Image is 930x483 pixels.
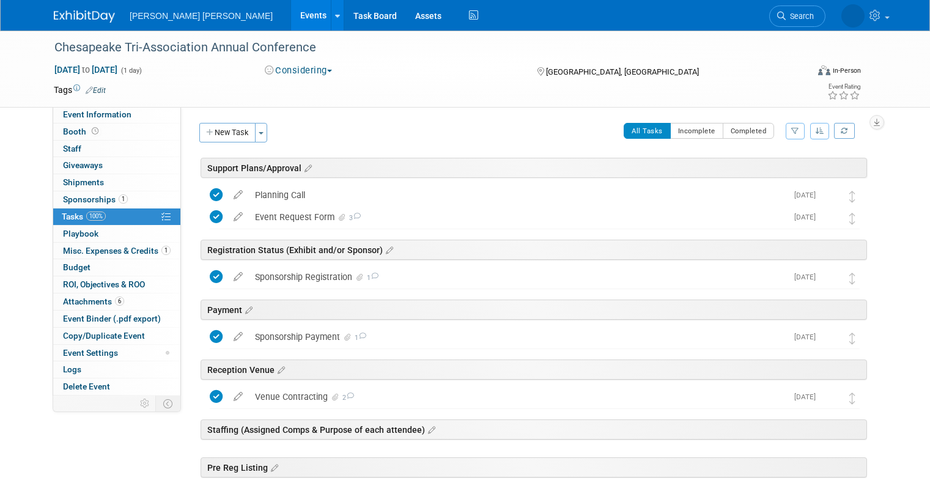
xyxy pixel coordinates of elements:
[201,158,867,178] div: Support Plans/Approval
[201,419,867,440] div: Staffing (Assigned Comps & Purpose of each attendee)
[86,86,106,95] a: Edit
[50,37,792,59] div: Chesapeake Tri-Association Annual Conference
[53,141,180,157] a: Staff
[53,328,180,344] a: Copy/Duplicate Event
[794,273,822,281] span: [DATE]
[822,210,838,226] img: Kelly Graber
[119,194,128,204] span: 1
[86,212,106,221] span: 100%
[130,11,273,21] span: [PERSON_NAME] [PERSON_NAME]
[849,191,855,202] i: Move task
[227,331,249,342] a: edit
[822,270,838,286] img: Kelly Graber
[249,326,787,347] div: Sponsorship Payment
[54,84,106,96] td: Tags
[227,391,249,402] a: edit
[53,276,180,293] a: ROI, Objectives & ROO
[242,303,253,315] a: Edit sections
[624,123,671,139] button: All Tasks
[769,6,825,27] a: Search
[53,361,180,378] a: Logs
[135,396,156,411] td: Personalize Event Tab Strip
[822,188,838,204] img: Kelly Graber
[268,461,278,473] a: Edit sections
[63,314,161,323] span: Event Binder (.pdf export)
[54,64,118,75] span: [DATE] [DATE]
[742,64,861,82] div: Event Format
[166,351,169,355] span: Modified Layout
[227,271,249,282] a: edit
[201,300,867,320] div: Payment
[53,378,180,395] a: Delete Event
[53,293,180,310] a: Attachments6
[53,174,180,191] a: Shipments
[89,127,101,136] span: Booth not reserved yet
[353,334,366,342] span: 1
[161,246,171,255] span: 1
[53,345,180,361] a: Event Settings
[341,394,354,402] span: 2
[63,177,104,187] span: Shipments
[794,393,822,401] span: [DATE]
[115,297,124,306] span: 6
[63,144,81,153] span: Staff
[63,246,171,256] span: Misc. Expenses & Credits
[347,214,361,222] span: 3
[63,127,101,136] span: Booth
[80,65,92,75] span: to
[63,348,118,358] span: Event Settings
[63,279,145,289] span: ROI, Objectives & ROO
[425,423,435,435] a: Edit sections
[63,297,124,306] span: Attachments
[849,213,855,224] i: Move task
[834,123,855,139] a: Refresh
[827,84,860,90] div: Event Rating
[199,123,256,142] button: New Task
[822,390,838,406] img: Kelly Graber
[849,333,855,344] i: Move task
[53,208,180,225] a: Tasks100%
[63,262,90,272] span: Budget
[227,212,249,223] a: edit
[670,123,723,139] button: Incomplete
[53,191,180,208] a: Sponsorships1
[63,109,131,119] span: Event Information
[723,123,775,139] button: Completed
[54,10,115,23] img: ExhibitDay
[841,4,865,28] img: Kelly Graber
[794,191,822,199] span: [DATE]
[62,212,106,221] span: Tasks
[53,157,180,174] a: Giveaways
[301,161,312,174] a: Edit sections
[849,273,855,284] i: Move task
[201,240,867,260] div: Registration Status (Exhibit and/or Sponsor)
[53,124,180,140] a: Booth
[63,229,98,238] span: Playbook
[227,190,249,201] a: edit
[53,226,180,242] a: Playbook
[249,207,787,227] div: Event Request Form
[201,359,867,380] div: Reception Venue
[63,364,81,374] span: Logs
[818,65,830,75] img: Format-Inperson.png
[849,393,855,404] i: Move task
[63,382,110,391] span: Delete Event
[53,243,180,259] a: Misc. Expenses & Credits1
[156,396,181,411] td: Toggle Event Tabs
[794,213,822,221] span: [DATE]
[832,66,861,75] div: In-Person
[786,12,814,21] span: Search
[365,274,378,282] span: 1
[53,106,180,123] a: Event Information
[63,331,145,341] span: Copy/Duplicate Event
[120,67,142,75] span: (1 day)
[260,64,337,77] button: Considering
[383,243,393,256] a: Edit sections
[249,267,787,287] div: Sponsorship Registration
[63,194,128,204] span: Sponsorships
[546,67,699,76] span: [GEOGRAPHIC_DATA], [GEOGRAPHIC_DATA]
[794,333,822,341] span: [DATE]
[63,160,103,170] span: Giveaways
[822,330,838,346] img: Kelly Graber
[53,259,180,276] a: Budget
